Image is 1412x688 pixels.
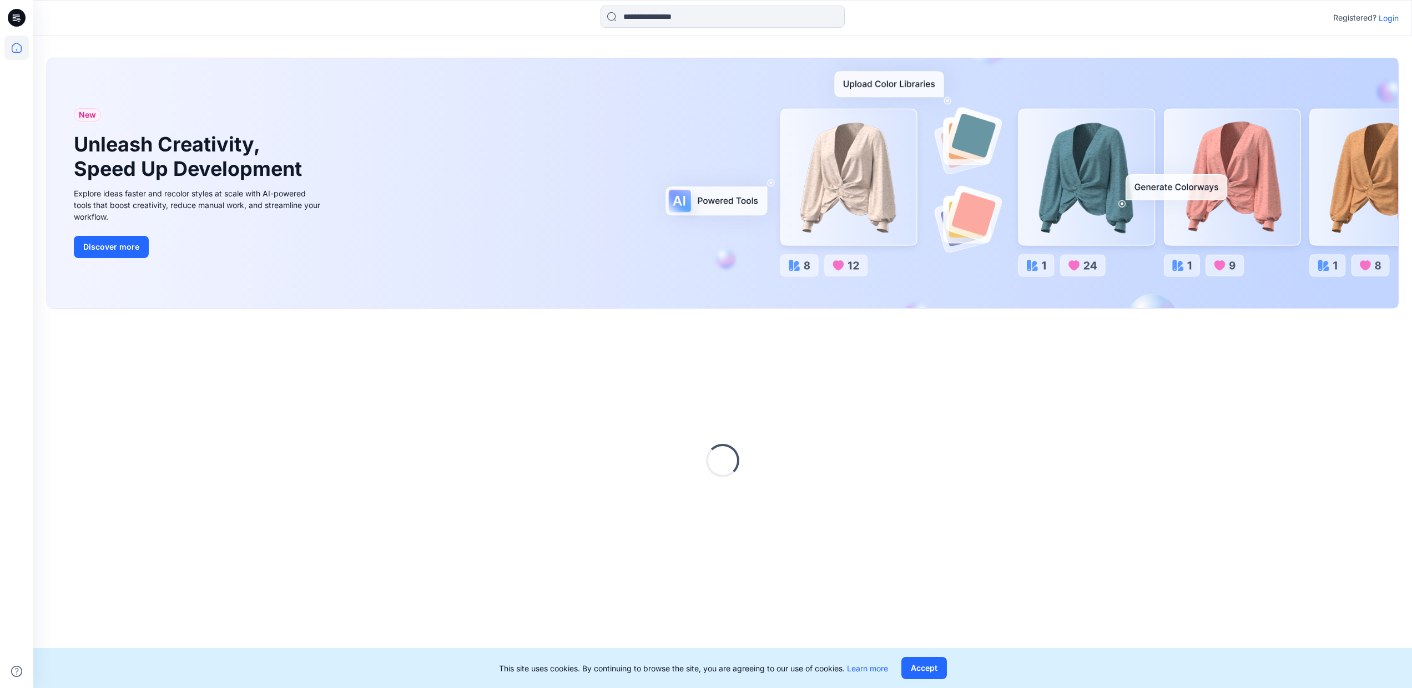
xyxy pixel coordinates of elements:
[74,188,324,222] div: Explore ideas faster and recolor styles at scale with AI-powered tools that boost creativity, red...
[79,108,96,122] span: New
[847,664,888,673] a: Learn more
[1379,12,1399,24] p: Login
[74,236,324,258] a: Discover more
[74,236,149,258] button: Discover more
[901,657,947,679] button: Accept
[74,133,307,180] h1: Unleash Creativity, Speed Up Development
[1333,11,1376,24] p: Registered?
[499,662,888,674] p: This site uses cookies. By continuing to browse the site, you are agreeing to our use of cookies.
